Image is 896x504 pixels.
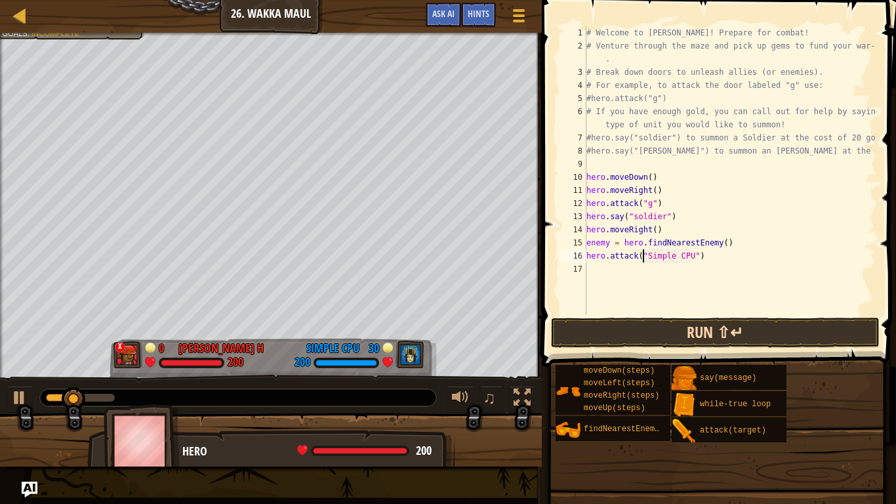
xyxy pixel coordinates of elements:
[560,66,586,79] div: 3
[182,443,441,460] div: Hero
[584,391,659,400] span: moveRight(steps)
[560,223,586,236] div: 14
[178,340,264,357] div: [PERSON_NAME] H
[560,26,586,39] div: 1
[584,404,645,413] span: moveUp(steps)
[306,340,359,357] div: Simple CPU
[560,39,586,66] div: 2
[560,210,586,223] div: 13
[509,386,535,413] button: Toggle fullscreen
[295,357,310,369] div: 200
[672,392,697,417] img: portrait.png
[447,386,474,413] button: Adjust volume
[480,386,502,413] button: ♫
[22,482,37,497] button: Ask AI
[584,425,669,434] span: findNearestEnemy()
[700,400,771,409] span: while-true loop
[366,340,379,352] div: 30
[560,236,586,249] div: 15
[104,404,180,477] img: thang_avatar_frame.png
[700,373,756,383] span: say(message)
[556,417,580,442] img: portrait.png
[560,249,586,262] div: 16
[159,340,172,352] div: 0
[468,7,489,20] span: Hints
[700,426,766,435] span: attack(target)
[560,105,586,131] div: 6
[228,357,243,369] div: 200
[396,341,424,369] img: thang_avatar_frame.png
[113,341,142,369] img: thang_avatar_frame.png
[483,388,496,408] span: ♫
[560,131,586,144] div: 7
[7,386,33,413] button: Ctrl + P: Play
[560,184,586,197] div: 11
[502,3,535,33] button: Show game menu
[426,3,461,27] button: Ask AI
[115,342,125,352] div: x
[560,171,586,184] div: 10
[560,157,586,171] div: 9
[560,92,586,105] div: 5
[416,442,432,459] span: 200
[672,366,697,391] img: portrait.png
[297,445,432,457] div: health: 200 / 200 (+0.13/s)
[560,144,586,157] div: 8
[584,366,655,375] span: moveDown(steps)
[551,318,880,348] button: Run ⇧↵
[560,197,586,210] div: 12
[560,79,586,92] div: 4
[672,419,697,444] img: portrait.png
[432,7,455,20] span: Ask AI
[560,262,586,276] div: 17
[584,379,655,388] span: moveLeft(steps)
[556,379,580,404] img: portrait.png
